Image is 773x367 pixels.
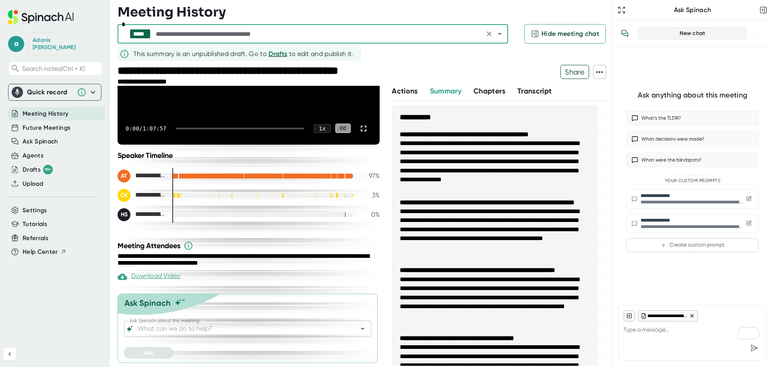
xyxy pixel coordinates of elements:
div: 0 % [360,211,380,218]
div: Your Custom Prompts [626,178,759,184]
div: New chat [643,30,742,37]
button: Clear [484,28,495,39]
button: Agents [23,151,43,160]
textarea: To enrich screen reader interactions, please activate Accessibility in Grammarly extension settings [624,321,761,341]
div: HS [118,208,130,221]
div: Download Video [118,272,180,282]
button: Edit custom prompt [744,219,753,229]
div: Meeting Attendees [118,241,382,251]
span: Drafts [269,50,287,58]
div: Quick record [27,88,73,96]
button: Expand to Ask Spinach page [616,4,627,16]
span: Ask [144,349,153,356]
span: Transcript [517,87,552,95]
div: Adonis Thompson [118,170,166,182]
button: Collapse sidebar [3,348,16,361]
span: Search notes (Ctrl + K) [22,65,100,73]
button: Meeting History [23,109,68,118]
div: 99+ [43,165,53,174]
span: Summary [430,87,461,95]
div: Charlie Konoske [118,189,166,202]
span: Actions [392,87,418,95]
button: Upload [23,179,43,189]
span: Help Center [23,247,58,257]
button: Help Center [23,247,66,257]
div: 97 % [360,172,380,180]
div: Drafts [23,165,53,174]
button: Tutorials [23,220,47,229]
div: This summary is an unpublished draft. Go to to edit and publish it. [133,49,353,59]
div: Adonis Thompson [33,37,93,51]
button: Referrals [23,234,48,243]
button: Create custom prompt [626,238,759,252]
span: Hide meeting chat [542,29,599,39]
div: Ask anything about this meeting [638,91,747,100]
button: Summary [430,86,461,97]
div: CC [335,124,351,133]
div: Quick record [12,84,98,100]
div: Speaker Timeline [118,151,380,160]
button: Open [494,28,505,39]
div: Ask Spinach [627,6,758,14]
div: Ask Spinach [124,298,171,308]
div: CK [118,189,130,202]
button: Edit custom prompt [744,194,753,204]
div: Send message [747,341,761,355]
div: 3 % [360,191,380,199]
button: Actions [392,86,418,97]
input: What can we do to help? [136,323,345,334]
div: Heather Snyder [118,208,166,221]
button: Open [357,323,368,334]
div: 0:00 / 1:07:57 [126,125,166,132]
button: Transcript [517,86,552,97]
button: Share [560,65,589,79]
button: Drafts [269,49,287,59]
button: Drafts 99+ [23,165,53,174]
button: Close conversation sidebar [758,4,769,16]
button: View conversation history [617,25,633,41]
button: What were the blindspots? [626,153,759,167]
h3: Meeting History [118,4,226,20]
button: Hide meeting chat [524,24,606,44]
span: Share [561,65,589,79]
div: 1 x [314,124,331,133]
span: Chapters [473,87,505,95]
button: What decisions were made? [626,132,759,146]
button: Future Meetings [23,123,70,133]
button: Settings [23,206,47,215]
button: Ask Spinach [23,137,58,146]
span: a [8,36,24,52]
button: Chapters [473,86,505,97]
button: Ask [124,347,174,359]
div: AT [118,170,130,182]
button: What’s the TLDR? [626,111,759,125]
